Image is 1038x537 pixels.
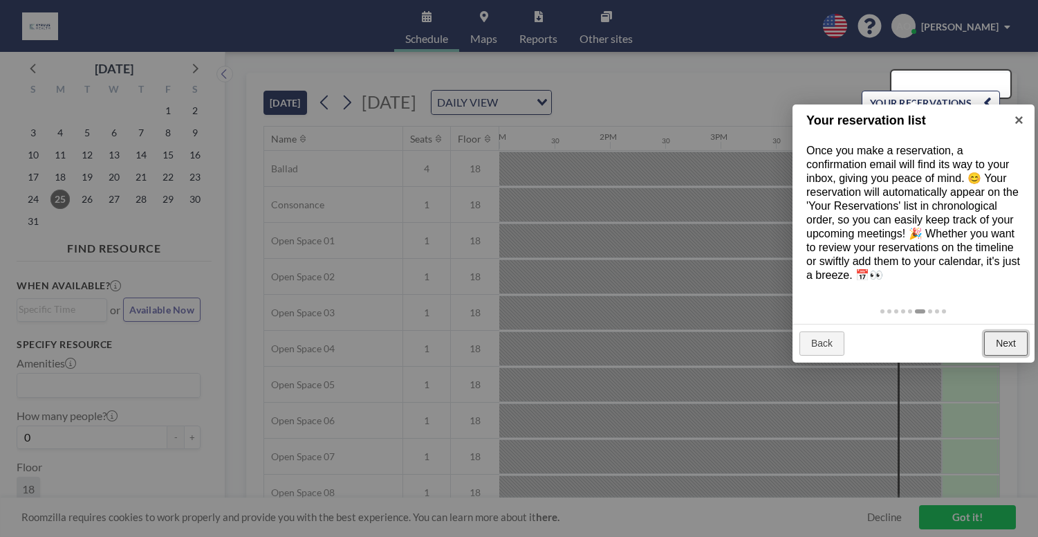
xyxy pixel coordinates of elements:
a: Next [984,331,1028,356]
button: YOUR RESERVATIONS [862,91,1000,115]
a: Back [799,331,844,356]
div: Once you make a reservation, a confirmation email will find its way to your inbox, giving you pea... [793,130,1035,296]
a: × [1003,104,1035,136]
h1: Your reservation list [806,111,999,130]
